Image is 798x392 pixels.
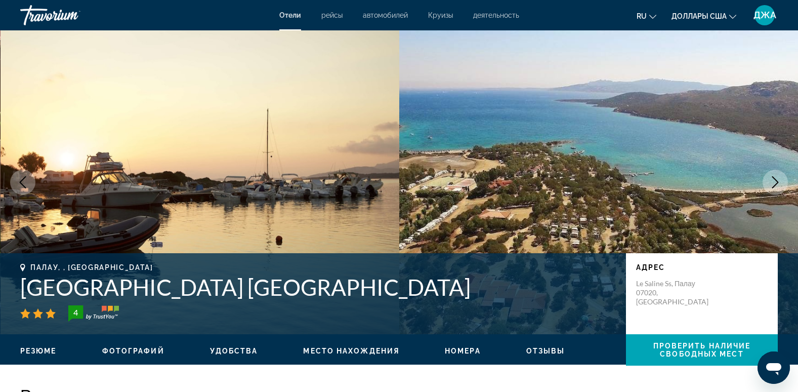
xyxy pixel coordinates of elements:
button: Изменение языка [637,9,656,23]
button: Изменить валюту [671,9,736,23]
p: Le Saline Ss, Палау 07020, [GEOGRAPHIC_DATA] [636,279,717,306]
p: адрес [636,263,768,271]
button: Фотографий [102,346,164,356]
a: рейсы [321,11,343,19]
div: 4 [65,306,86,319]
a: деятельность [473,11,519,19]
button: Отзывы [526,346,565,356]
button: Номера [445,346,481,356]
button: Предыдущее изображение [10,170,35,195]
span: Удобства [210,347,258,355]
span: Резюме [20,347,57,355]
span: Номера [445,347,481,355]
span: Доллары США [671,12,727,20]
button: Проверить наличие свободных мест [626,334,778,366]
span: ДЖА [753,10,776,20]
a: Круизы [428,11,453,19]
button: Пользовательское меню [751,5,778,26]
span: ru [637,12,647,20]
span: Место нахождения [303,347,399,355]
span: Проверить наличие свободных мест [653,342,751,358]
a: автомобилей [363,11,408,19]
a: Травориум [20,2,121,28]
span: Палау, , [GEOGRAPHIC_DATA] [30,263,153,271]
h1: [GEOGRAPHIC_DATA] [GEOGRAPHIC_DATA] [20,274,616,300]
a: Отели [279,11,301,19]
button: Резюме [20,346,57,356]
iframe: Кнопка запуска окна обмена сообщениями [758,351,790,384]
span: Фотографий [102,347,164,355]
button: Удобства [210,346,258,356]
span: Отзывы [526,347,565,355]
button: Место нахождения [303,346,399,356]
button: Следующее изображение [763,170,788,195]
img: trustyou-badge-hor.svg [68,305,119,322]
